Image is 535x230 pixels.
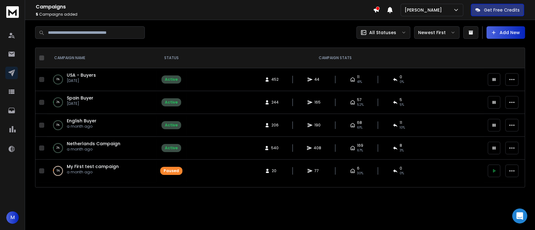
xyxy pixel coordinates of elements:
p: 0 % [56,122,60,128]
div: Active [165,123,178,128]
div: Active [165,100,178,105]
a: My First test campaign [67,163,119,170]
span: 3 % [400,148,404,153]
p: a month ago [67,170,119,175]
span: 8 [400,143,402,148]
p: All Statuses [369,29,396,36]
span: 61 % [357,125,362,130]
button: M [6,211,19,224]
p: Get Free Credits [484,7,520,13]
span: 408 [314,146,321,151]
button: Add New [486,26,525,39]
th: CAMPAIGN STATS [186,48,484,68]
span: 0 [400,74,402,79]
span: 165 [314,100,321,105]
div: Paused [164,168,179,173]
span: 5 [36,12,38,17]
img: logo [6,6,19,18]
span: 41 % [357,79,362,84]
span: 0 % [400,79,404,84]
div: Active [165,146,178,151]
div: Active [165,77,178,82]
button: Get Free Credits [471,4,524,16]
p: a month ago [67,147,120,152]
a: Spain Buyer [67,95,93,101]
div: Open Intercom Messenger [512,208,527,223]
span: 68 [357,120,362,125]
span: 20 [272,168,278,173]
th: STATUS [156,48,186,68]
td: 2%Netherlands Campaigna month ago [47,137,156,160]
span: 206 [271,123,279,128]
span: 0 % [400,171,404,176]
p: Campaigns added [36,12,373,17]
span: 244 [271,100,279,105]
p: 0 % [56,76,60,83]
a: USA - Buyers [67,72,96,78]
span: 5 [400,97,402,102]
span: 52 % [357,102,364,107]
span: 30 % [357,171,363,176]
p: [DATE] [67,101,93,106]
h1: Campaigns [36,3,373,11]
p: 2 % [56,145,60,151]
span: 77 [314,168,321,173]
button: Newest First [414,26,459,39]
span: 10 % [400,125,405,130]
span: 11 [400,120,402,125]
span: 540 [271,146,279,151]
td: 0%English Buyera month ago [47,114,156,137]
span: 67 % [357,148,363,153]
span: 5 % [400,102,404,107]
td: 5%My First test campaigna month ago [47,160,156,182]
span: 11 [357,74,359,79]
span: 0 [400,166,402,171]
td: 0%USA - Buyers[DATE] [47,68,156,91]
p: [PERSON_NAME] [405,7,444,13]
span: 44 [314,77,321,82]
td: 2%Spain Buyer[DATE] [47,91,156,114]
p: 2 % [56,99,60,105]
span: 6 [357,166,359,171]
a: English Buyer [67,118,97,124]
span: 190 [314,123,321,128]
a: Netherlands Campaign [67,141,120,147]
th: CAMPAIGN NAME [47,48,156,68]
span: 452 [271,77,279,82]
p: a month ago [67,124,97,129]
span: 169 [357,143,363,148]
p: 5 % [56,168,60,174]
span: 57 [357,97,362,102]
p: [DATE] [67,78,96,83]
